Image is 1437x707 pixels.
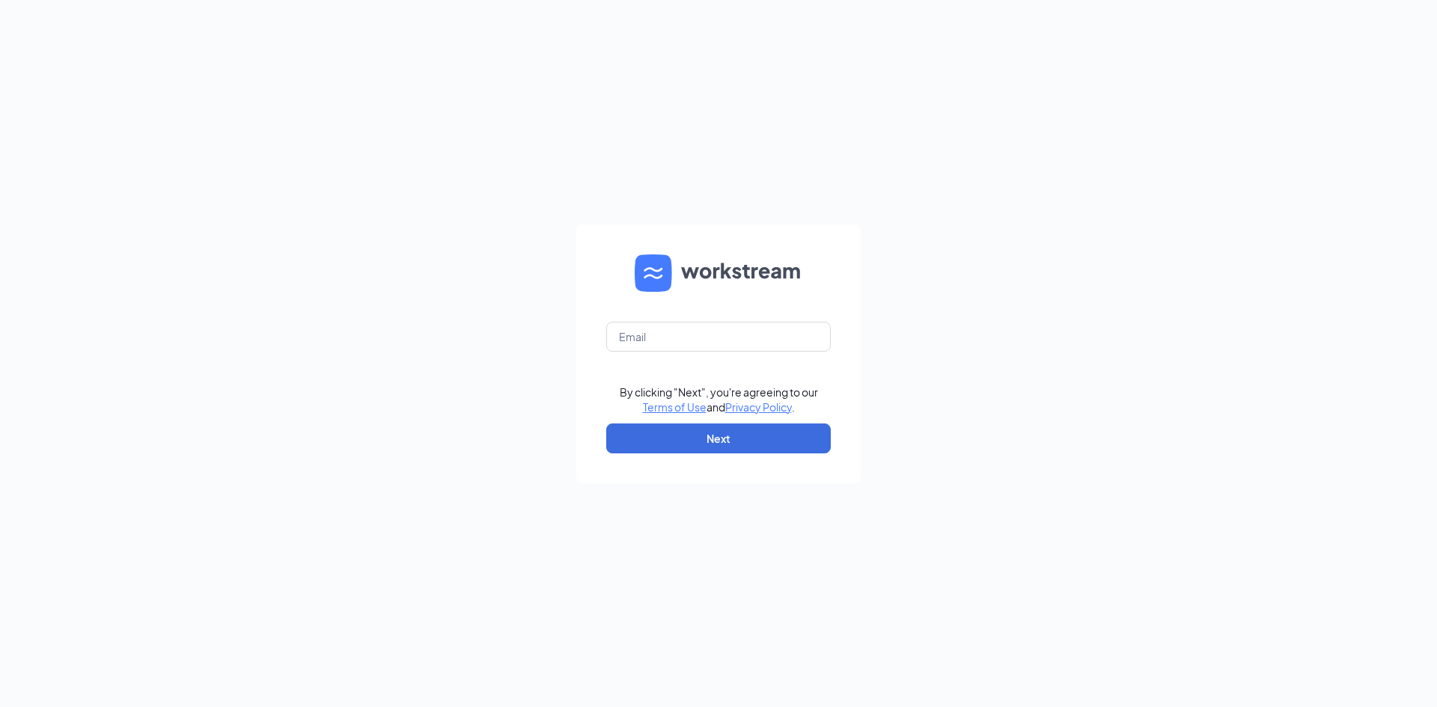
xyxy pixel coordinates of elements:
a: Terms of Use [643,400,707,414]
a: Privacy Policy [725,400,792,414]
button: Next [606,423,831,453]
div: By clicking "Next", you're agreeing to our and . [620,385,818,414]
img: WS logo and Workstream text [635,254,802,292]
input: Email [606,322,831,352]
